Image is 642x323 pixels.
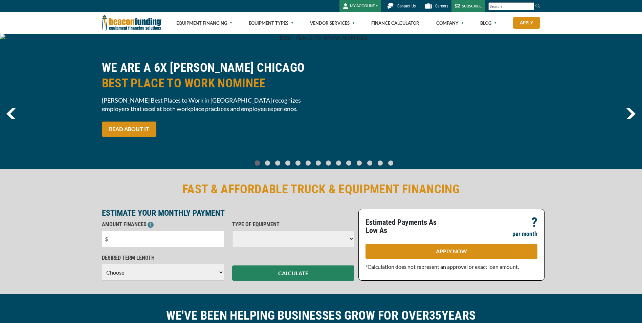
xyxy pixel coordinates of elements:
a: Go To Slide 9 [345,160,353,166]
img: Left Navigator [6,108,16,119]
a: Go To Slide 1 [264,160,272,166]
span: [PERSON_NAME] Best Places to Work in [GEOGRAPHIC_DATA] recognizes employers that excel at both wo... [102,96,317,113]
a: Go To Slide 11 [366,160,374,166]
img: Search [535,3,540,8]
a: next [626,108,636,119]
a: Company [436,12,464,34]
p: DESIRED TERM LENGTH [102,254,224,262]
a: READ ABOUT IT [102,122,156,137]
p: Estimated Payments As Low As [366,218,447,235]
a: Go To Slide 8 [335,160,343,166]
button: CALCULATE [232,265,354,281]
a: Go To Slide 7 [325,160,333,166]
span: *Calculation does not represent an approval or exact loan amount. [366,263,519,270]
p: ESTIMATE YOUR MONTHLY PAYMENT [102,209,354,217]
span: Careers [435,4,448,8]
img: Right Navigator [626,108,636,119]
a: Go To Slide 10 [355,160,363,166]
span: Contact Us [397,4,416,8]
h2: FAST & AFFORDABLE TRUCK & EQUIPMENT FINANCING [102,181,540,197]
a: Blog [480,12,496,34]
input: $ [102,230,224,247]
a: Finance Calculator [371,12,419,34]
a: Vendor Services [310,12,355,34]
p: per month [512,230,537,238]
img: Beacon Funding Corporation logo [102,12,162,34]
a: Go To Slide 4 [294,160,302,166]
a: Clear search text [527,4,532,9]
p: TYPE OF EQUIPMENT [232,220,354,229]
a: previous [6,108,16,119]
span: BEST PLACE TO WORK NOMINEE [102,76,317,91]
p: ? [531,218,537,227]
span: 35 [429,308,442,323]
a: Go To Slide 13 [386,160,395,166]
a: APPLY NOW [366,244,537,259]
a: Go To Slide 0 [253,160,262,166]
a: Equipment Types [249,12,293,34]
a: Go To Slide 2 [274,160,282,166]
a: Go To Slide 12 [376,160,384,166]
p: AMOUNT FINANCED [102,220,224,229]
a: Go To Slide 3 [284,160,292,166]
input: Search [488,2,534,10]
a: Apply [513,17,540,29]
a: Go To Slide 5 [304,160,312,166]
a: Go To Slide 6 [314,160,323,166]
h2: WE ARE A 6X [PERSON_NAME] CHICAGO [102,60,317,91]
a: Equipment Financing [176,12,232,34]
